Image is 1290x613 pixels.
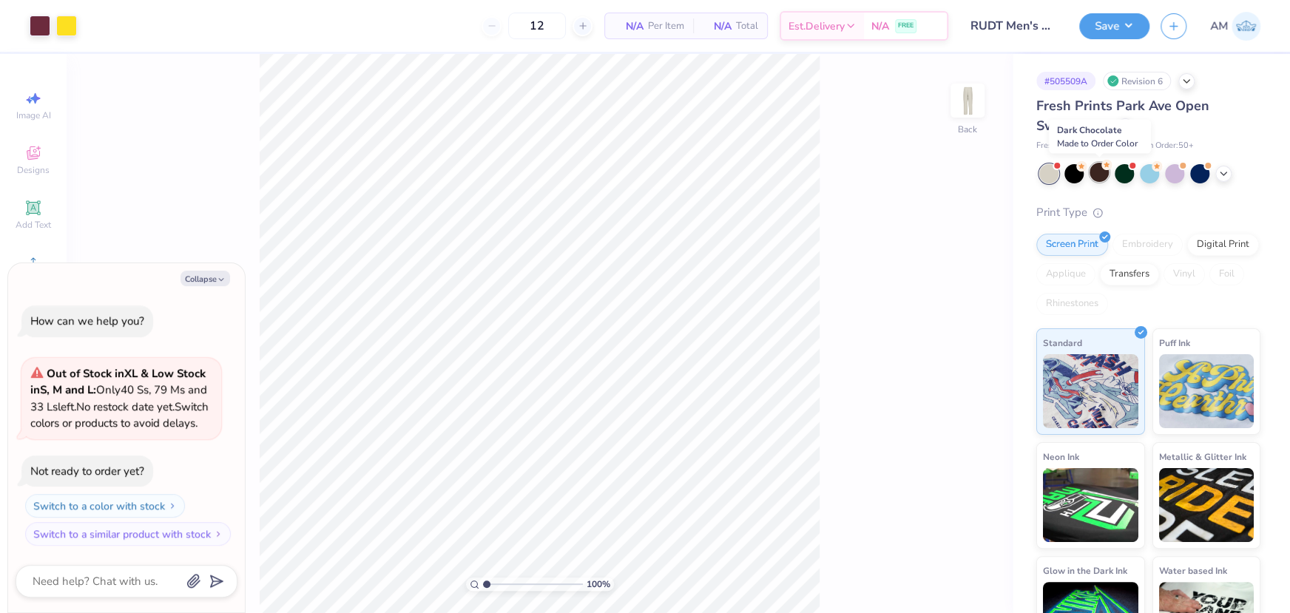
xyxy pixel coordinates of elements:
[1049,120,1151,154] div: Dark Chocolate
[1159,335,1190,350] span: Puff Ink
[30,314,144,328] div: How can we help you?
[1036,204,1260,221] div: Print Type
[1057,138,1138,149] span: Made to Order Color
[16,109,51,121] span: Image AI
[1209,263,1244,285] div: Foil
[614,18,644,34] span: N/A
[871,18,889,34] span: N/A
[587,578,610,591] span: 100 %
[76,399,175,414] span: No restock date yet.
[898,21,914,31] span: FREE
[648,18,684,34] span: Per Item
[953,86,982,115] img: Back
[1164,263,1205,285] div: Vinyl
[1232,12,1260,41] img: Arvi Mikhail Parcero
[25,522,231,546] button: Switch to a similar product with stock
[25,494,185,518] button: Switch to a color with stock
[1210,18,1228,35] span: AM
[1036,140,1080,152] span: Fresh Prints
[1210,12,1260,41] a: AM
[17,164,50,176] span: Designs
[788,18,845,34] span: Est. Delivery
[30,464,144,478] div: Not ready to order yet?
[214,529,223,538] img: Switch to a similar product with stock
[1159,354,1254,428] img: Puff Ink
[1036,97,1209,135] span: Fresh Prints Park Ave Open Sweatpants
[1079,13,1149,39] button: Save
[1036,293,1108,315] div: Rhinestones
[47,366,141,381] strong: Out of Stock in XL
[1043,449,1079,464] span: Neon Ink
[958,123,977,136] div: Back
[1159,468,1254,542] img: Metallic & Glitter Ink
[702,18,732,34] span: N/A
[1112,234,1183,256] div: Embroidery
[736,18,758,34] span: Total
[1036,263,1095,285] div: Applique
[30,366,209,431] span: Only 40 Ss, 79 Ms and 33 Ls left. Switch colors or products to avoid delays.
[1187,234,1259,256] div: Digital Print
[1120,140,1194,152] span: Minimum Order: 50 +
[1036,234,1108,256] div: Screen Print
[168,501,177,510] img: Switch to a color with stock
[1043,354,1138,428] img: Standard
[959,11,1068,41] input: Untitled Design
[1103,72,1171,90] div: Revision 6
[1043,468,1138,542] img: Neon Ink
[1043,335,1082,350] span: Standard
[1159,449,1246,464] span: Metallic & Glitter Ink
[1100,263,1159,285] div: Transfers
[1036,72,1095,90] div: # 505509A
[16,219,51,231] span: Add Text
[180,271,230,286] button: Collapse
[1043,563,1127,578] span: Glow in the Dark Ink
[508,13,566,39] input: – –
[1159,563,1227,578] span: Water based Ink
